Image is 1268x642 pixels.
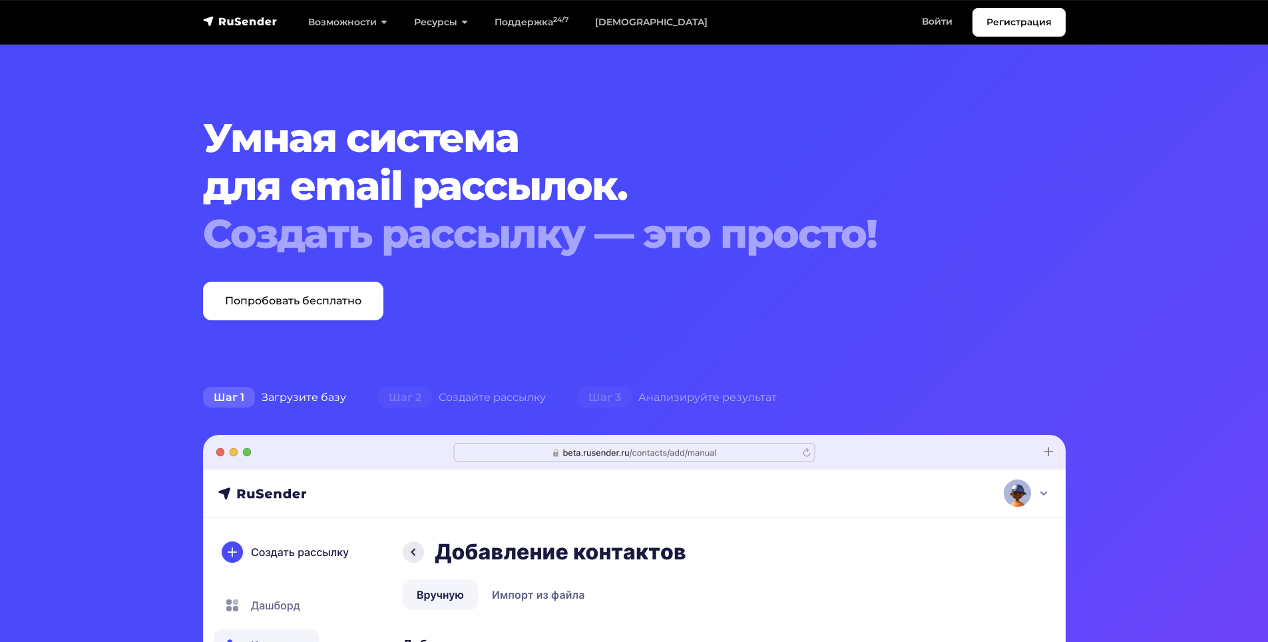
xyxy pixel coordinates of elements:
a: [DEMOGRAPHIC_DATA] [582,9,721,36]
sup: 24/7 [553,15,568,24]
a: Возможности [295,9,401,36]
a: Войти [909,8,966,35]
a: Поддержка24/7 [481,9,582,36]
span: Шаг 1 [203,387,255,408]
span: Шаг 3 [578,387,632,408]
img: RuSender [203,15,278,28]
a: Регистрация [972,8,1066,37]
a: Ресурсы [401,9,481,36]
div: Создайте рассылку [362,384,562,411]
div: Анализируйте результат [562,384,793,411]
span: Шаг 2 [378,387,432,408]
div: Загрузите базу [187,384,362,411]
h1: Умная система для email рассылок. [203,114,992,258]
a: Попробовать бесплатно [203,282,383,320]
div: Создать рассылку — это просто! [203,210,992,258]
